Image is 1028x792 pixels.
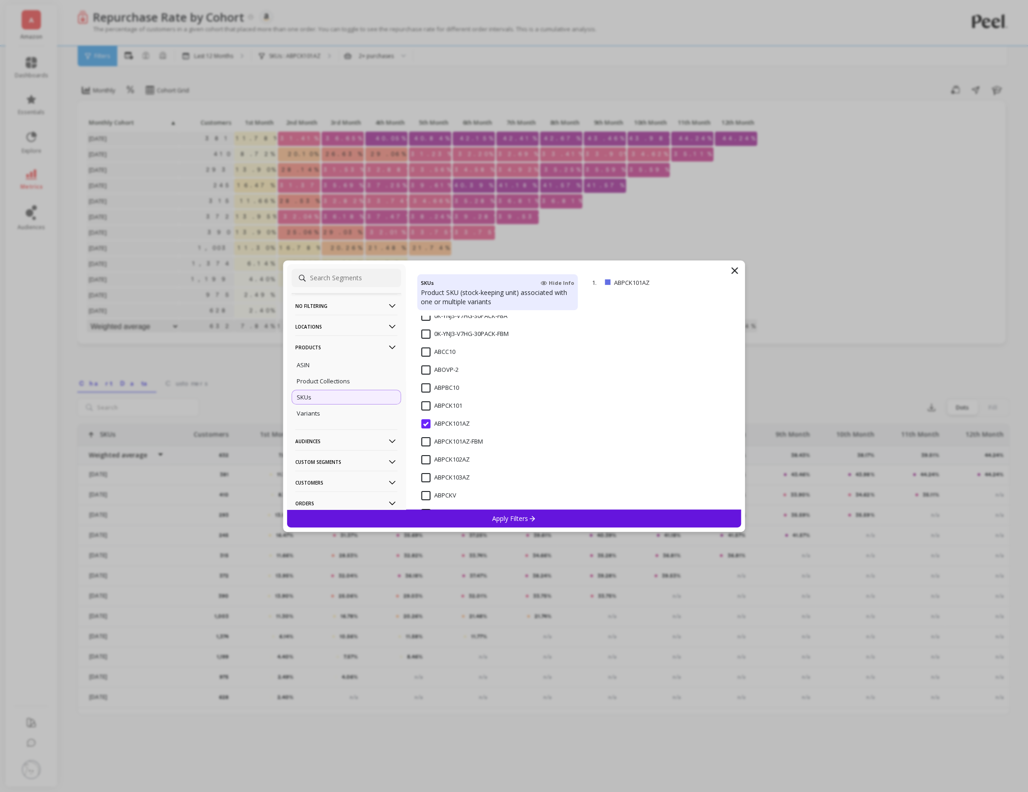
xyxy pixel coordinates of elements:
p: Customers [295,471,397,494]
span: Hide Info [540,279,574,287]
p: Variants [297,409,320,417]
input: Search Segments [292,269,401,287]
p: Product Collections [297,377,350,385]
h4: SKUs [421,278,434,288]
p: ABPCK101AZ [614,278,692,287]
p: ASIN [297,361,310,369]
p: Custom Segments [295,450,397,474]
p: No filtering [295,294,397,318]
p: Audiences [295,429,397,453]
p: Product SKU (stock-keeping unit) associated with one or multiple variants [421,288,574,306]
p: SKUs [297,393,311,401]
p: Apply Filters [492,514,536,523]
p: Orders [295,491,397,515]
p: Products [295,335,397,359]
p: Locations [295,315,397,338]
p: 1. [592,278,601,287]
